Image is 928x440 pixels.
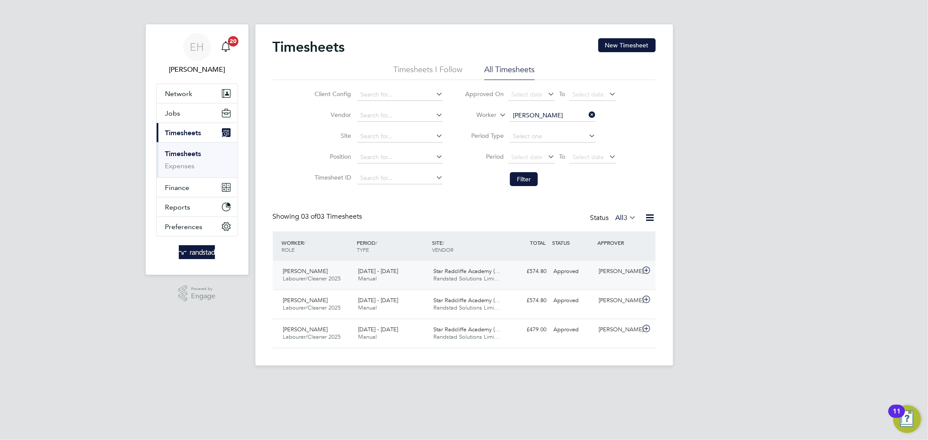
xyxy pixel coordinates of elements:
[433,275,500,282] span: Randstad Solutions Limi…
[156,64,238,75] span: Emma Howells
[228,36,238,47] span: 20
[358,304,377,311] span: Manual
[283,267,328,275] span: [PERSON_NAME]
[442,239,444,246] span: /
[165,203,191,211] span: Reports
[433,267,500,275] span: Star Radcliffe Academy (…
[165,129,201,137] span: Timesheets
[157,142,238,177] div: Timesheets
[590,212,638,224] div: Status
[595,264,640,279] div: [PERSON_NAME]
[357,151,443,163] input: Search for...
[550,235,596,250] div: STATUS
[156,33,238,75] a: EH[PERSON_NAME]
[430,235,505,257] div: SITE
[510,130,596,143] input: Select one
[283,333,341,340] span: Labourer/Cleaner 2025
[573,153,604,161] span: Select date
[178,285,215,302] a: Powered byEngage
[146,24,248,275] nav: Main navigation
[283,297,328,304] span: [PERSON_NAME]
[312,90,351,98] label: Client Config
[283,275,341,282] span: Labourer/Cleaner 2025
[357,130,443,143] input: Search for...
[157,178,238,197] button: Finance
[511,90,543,98] span: Select date
[433,333,500,340] span: Randstad Solutions Limi…
[595,323,640,337] div: [PERSON_NAME]
[556,88,568,100] span: To
[283,326,328,333] span: [PERSON_NAME]
[598,38,656,52] button: New Timesheet
[573,90,604,98] span: Select date
[217,33,235,61] a: 20
[358,275,377,282] span: Manual
[457,111,496,120] label: Worker
[465,132,504,140] label: Period Type
[357,89,443,101] input: Search for...
[465,90,504,98] label: Approved On
[432,246,453,253] span: VENDOR
[550,293,596,308] div: Approved
[511,153,543,161] span: Select date
[433,304,500,311] span: Randstad Solutions Limi…
[280,235,355,257] div: WORKER
[312,153,351,160] label: Position
[165,150,201,158] a: Timesheets
[358,333,377,340] span: Manual
[165,183,190,192] span: Finance
[157,217,238,236] button: Preferences
[530,239,546,246] span: TOTAL
[433,297,500,304] span: Star Radcliffe Academy (…
[550,323,596,337] div: Approved
[505,323,550,337] div: £479.00
[304,239,306,246] span: /
[595,235,640,250] div: APPROVER
[302,212,362,221] span: 03 Timesheets
[165,223,203,231] span: Preferences
[165,162,195,170] a: Expenses
[357,172,443,184] input: Search for...
[595,293,640,308] div: [PERSON_NAME]
[157,123,238,142] button: Timesheets
[302,212,317,221] span: 03 of
[190,41,204,53] span: EH
[510,110,596,122] input: Search for...
[283,304,341,311] span: Labourer/Cleaner 2025
[312,111,351,119] label: Vendor
[505,293,550,308] div: £574.80
[191,285,215,293] span: Powered by
[355,235,430,257] div: PERIOD
[358,297,398,304] span: [DATE] - [DATE]
[375,239,377,246] span: /
[357,246,369,253] span: TYPE
[157,103,238,123] button: Jobs
[433,326,500,333] span: Star Radcliffe Academy (…
[165,90,193,98] span: Network
[273,38,345,56] h2: Timesheets
[312,132,351,140] label: Site
[393,64,462,80] li: Timesheets I Follow
[510,172,538,186] button: Filter
[616,213,637,222] label: All
[358,326,398,333] span: [DATE] - [DATE]
[157,84,238,103] button: Network
[556,151,568,162] span: To
[893,405,921,433] button: Open Resource Center, 11 new notifications
[550,264,596,279] div: Approved
[357,110,443,122] input: Search for...
[505,264,550,279] div: £574.80
[273,212,364,221] div: Showing
[893,411,901,423] div: 11
[624,213,628,222] span: 3
[484,64,535,80] li: All Timesheets
[282,246,295,253] span: ROLE
[465,153,504,160] label: Period
[179,245,215,259] img: randstad-logo-retina.png
[358,267,398,275] span: [DATE] - [DATE]
[156,245,238,259] a: Go to home page
[312,173,351,181] label: Timesheet ID
[157,197,238,217] button: Reports
[165,109,181,117] span: Jobs
[191,293,215,300] span: Engage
